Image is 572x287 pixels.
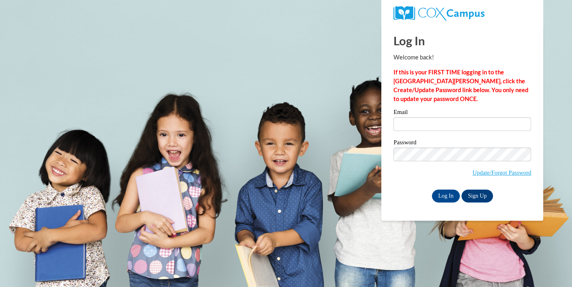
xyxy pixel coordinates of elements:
label: Email [393,109,531,117]
img: COX Campus [393,6,484,21]
strong: If this is your FIRST TIME logging in to the [GEOGRAPHIC_DATA][PERSON_NAME], click the Create/Upd... [393,69,528,102]
p: Welcome back! [393,53,531,62]
label: Password [393,139,531,148]
h1: Log In [393,32,531,49]
a: COX Campus [393,6,531,21]
input: Log In [432,190,460,203]
a: Update/Forgot Password [472,169,531,176]
a: Sign Up [461,190,493,203]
